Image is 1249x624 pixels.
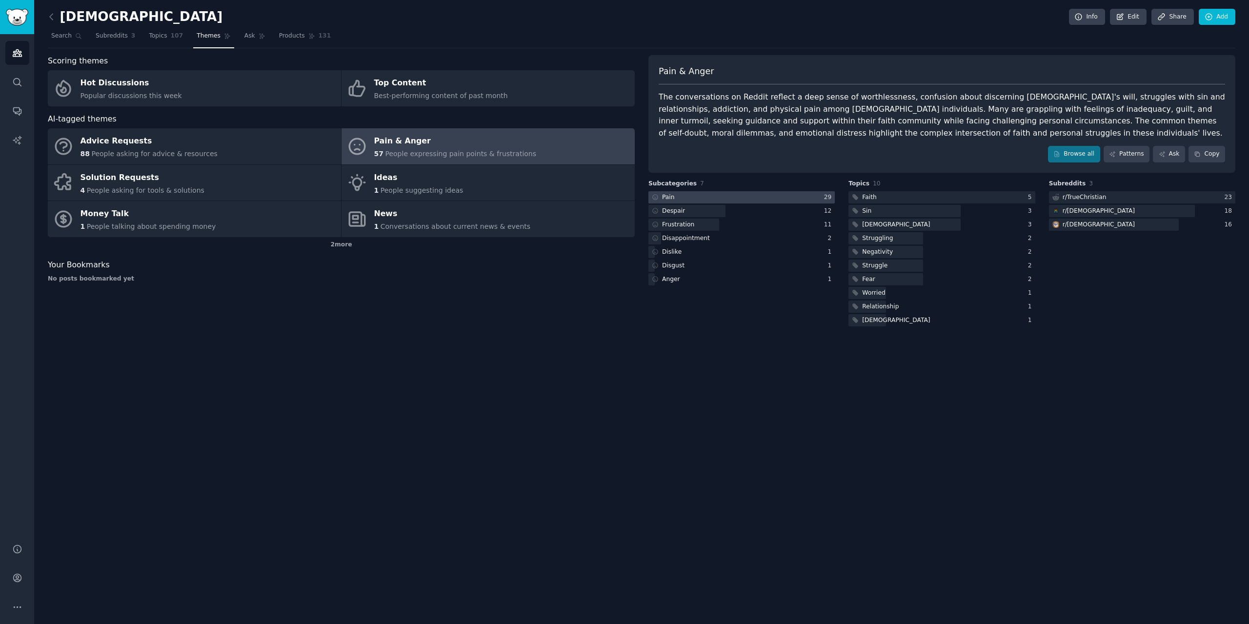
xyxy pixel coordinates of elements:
[91,150,217,158] span: People asking for advice & resources
[1028,248,1035,257] div: 2
[862,289,885,298] div: Worried
[1048,146,1100,162] a: Browse all
[662,207,685,216] div: Despair
[1199,9,1235,25] a: Add
[1028,289,1035,298] div: 1
[1151,9,1193,25] a: Share
[374,150,383,158] span: 57
[1028,234,1035,243] div: 2
[828,248,835,257] div: 1
[848,273,1035,285] a: Fear2
[828,275,835,284] div: 1
[848,232,1035,244] a: Struggling2
[662,248,682,257] div: Dislike
[659,65,714,78] span: Pain & Anger
[48,113,117,125] span: AI-tagged themes
[648,219,835,231] a: Frustration11
[197,32,221,40] span: Themes
[1028,193,1035,202] div: 5
[6,9,28,26] img: GummySearch logo
[662,193,675,202] div: Pain
[824,221,835,229] div: 11
[342,128,635,164] a: Pain & Anger57People expressing pain points & frustrations
[862,316,930,325] div: [DEMOGRAPHIC_DATA]
[1049,219,1235,231] a: Christianr/[DEMOGRAPHIC_DATA]16
[648,180,697,188] span: Subcategories
[81,76,182,91] div: Hot Discussions
[48,165,341,201] a: Solution Requests4People asking for tools & solutions
[1224,207,1235,216] div: 18
[145,28,186,48] a: Topics107
[319,32,331,40] span: 131
[48,237,635,253] div: 2 more
[824,193,835,202] div: 29
[149,32,167,40] span: Topics
[862,262,887,270] div: Struggle
[48,70,341,106] a: Hot DiscussionsPopular discussions this week
[1028,316,1035,325] div: 1
[342,201,635,237] a: News1Conversations about current news & events
[848,260,1035,272] a: Struggle2
[374,206,531,222] div: News
[873,180,881,187] span: 10
[279,32,305,40] span: Products
[1028,275,1035,284] div: 2
[374,92,508,100] span: Best-performing content of past month
[1063,193,1107,202] div: r/ TrueChristian
[659,91,1225,139] div: The conversations on Reddit reflect a deep sense of worthlessness, confusion about discerning [DE...
[87,186,204,194] span: People asking for tools & solutions
[848,191,1035,203] a: Faith5
[48,28,85,48] a: Search
[848,219,1035,231] a: [DEMOGRAPHIC_DATA]3
[848,301,1035,313] a: Relationship1
[244,32,255,40] span: Ask
[862,193,876,202] div: Faith
[81,150,90,158] span: 88
[81,222,85,230] span: 1
[848,246,1035,258] a: Negativity2
[1153,146,1185,162] a: Ask
[1028,207,1035,216] div: 3
[87,222,216,230] span: People talking about spending money
[1063,207,1135,216] div: r/ [DEMOGRAPHIC_DATA]
[648,232,835,244] a: Disappointment2
[1189,146,1225,162] button: Copy
[48,201,341,237] a: Money Talk1People talking about spending money
[374,76,508,91] div: Top Content
[662,262,685,270] div: Disgust
[92,28,139,48] a: Subreddits3
[862,302,899,311] div: Relationship
[1028,221,1035,229] div: 3
[374,134,537,149] div: Pain & Anger
[648,205,835,217] a: Despair12
[1110,9,1147,25] a: Edit
[700,180,704,187] span: 7
[1089,180,1093,187] span: 3
[1028,302,1035,311] div: 1
[374,222,379,230] span: 1
[1052,221,1059,228] img: Christian
[848,205,1035,217] a: Sin3
[193,28,234,48] a: Themes
[1049,191,1235,203] a: r/TrueChristian23
[48,259,110,271] span: Your Bookmarks
[648,191,835,203] a: Pain29
[1224,221,1235,229] div: 16
[1028,262,1035,270] div: 2
[48,9,222,25] h2: [DEMOGRAPHIC_DATA]
[1069,9,1105,25] a: Info
[862,248,893,257] div: Negativity
[374,170,463,185] div: Ideas
[862,275,875,284] div: Fear
[81,206,216,222] div: Money Talk
[48,128,341,164] a: Advice Requests88People asking for advice & resources
[662,275,680,284] div: Anger
[1104,146,1149,162] a: Patterns
[131,32,136,40] span: 3
[648,273,835,285] a: Anger1
[828,262,835,270] div: 1
[48,55,108,67] span: Scoring themes
[862,234,893,243] div: Struggling
[81,92,182,100] span: Popular discussions this week
[1224,193,1235,202] div: 23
